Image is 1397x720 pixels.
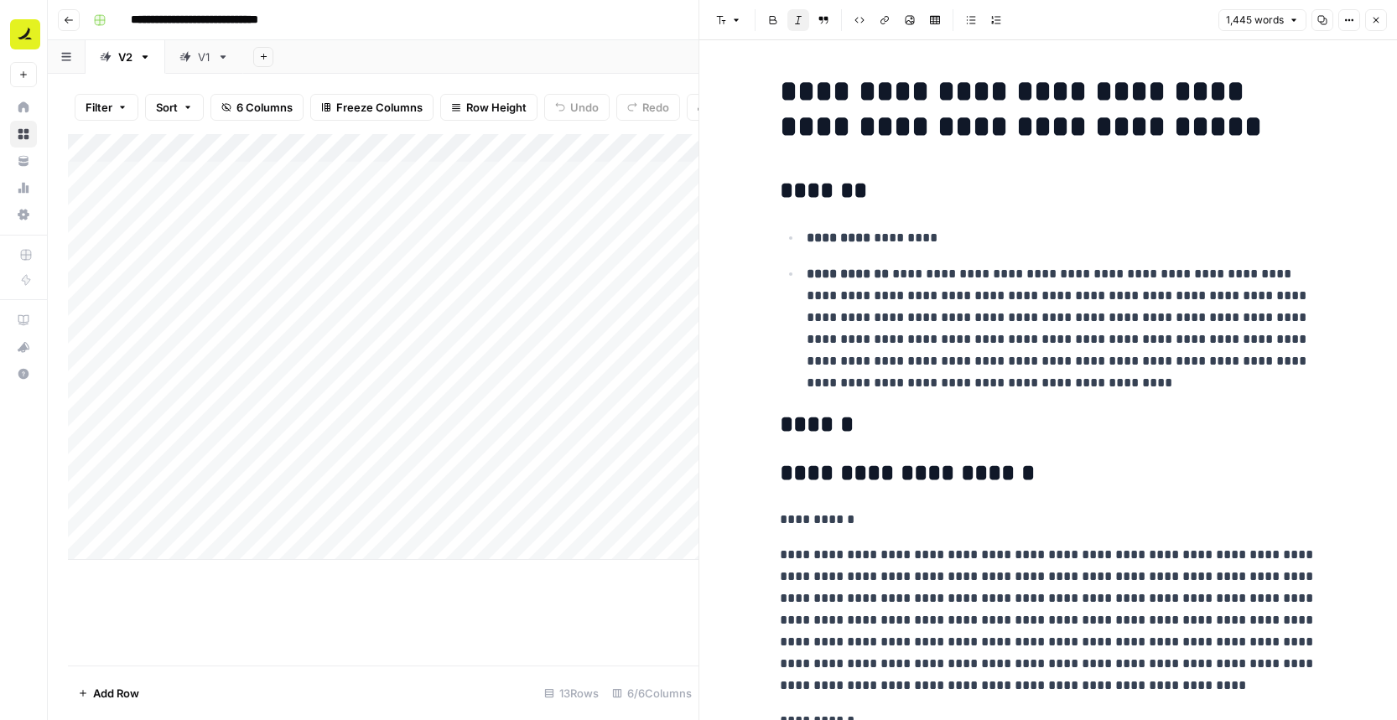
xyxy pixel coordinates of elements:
span: 6 Columns [236,99,293,116]
a: Settings [10,201,37,228]
button: Undo [544,94,610,121]
span: Filter [86,99,112,116]
span: 1,445 words [1226,13,1284,28]
a: AirOps Academy [10,307,37,334]
button: Filter [75,94,138,121]
button: What's new? [10,334,37,360]
button: Redo [616,94,680,121]
span: Freeze Columns [336,99,423,116]
a: Home [10,94,37,121]
img: Ramp Logo [10,19,40,49]
button: Sort [145,94,204,121]
a: V2 [86,40,165,74]
span: Undo [570,99,599,116]
div: V2 [118,49,132,65]
button: 1,445 words [1218,9,1306,31]
button: Freeze Columns [310,94,434,121]
button: 6 Columns [210,94,304,121]
button: Workspace: Ramp [10,13,37,55]
span: Row Height [466,99,527,116]
a: Usage [10,174,37,201]
button: Row Height [440,94,538,121]
span: Add Row [93,685,139,702]
span: Redo [642,99,669,116]
a: Browse [10,121,37,148]
div: 6/6 Columns [605,680,698,707]
button: Help + Support [10,360,37,387]
div: V1 [198,49,210,65]
div: 13 Rows [538,680,605,707]
a: Your Data [10,148,37,174]
span: Sort [156,99,178,116]
button: Add Row [68,680,149,707]
div: What's new? [11,334,36,360]
a: V1 [165,40,243,74]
